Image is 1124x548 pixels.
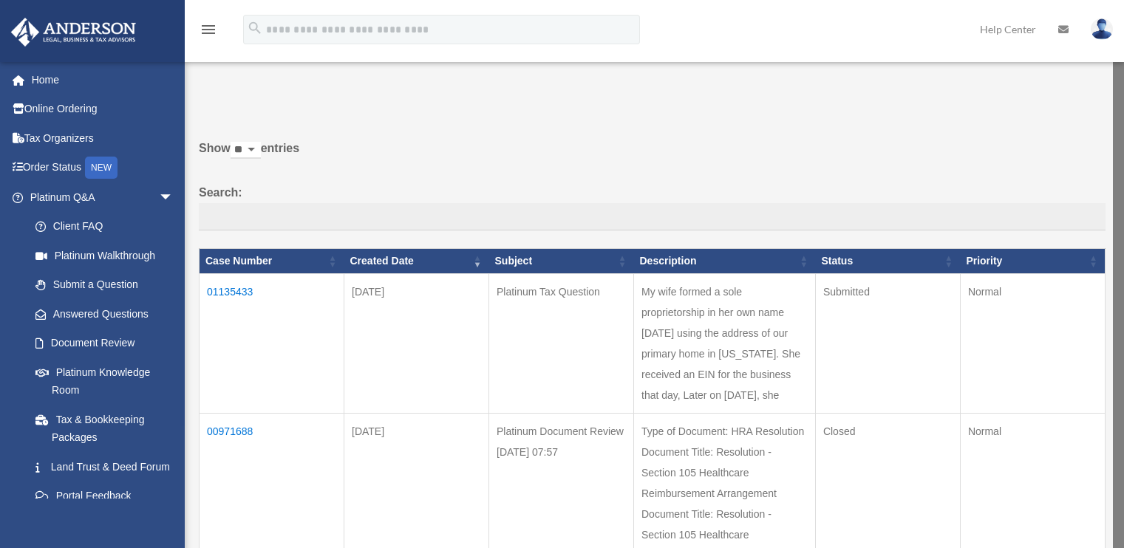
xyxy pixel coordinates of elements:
[200,274,344,414] td: 01135433
[21,270,188,300] a: Submit a Question
[634,249,816,274] th: Description: activate to sort column ascending
[7,18,140,47] img: Anderson Advisors Platinum Portal
[10,65,196,95] a: Home
[489,249,634,274] th: Subject: activate to sort column ascending
[489,274,634,414] td: Platinum Tax Question
[10,182,188,212] a: Platinum Q&Aarrow_drop_down
[247,20,263,36] i: search
[85,157,117,179] div: NEW
[960,274,1105,414] td: Normal
[200,249,344,274] th: Case Number: activate to sort column ascending
[21,212,188,242] a: Client FAQ
[815,274,960,414] td: Submitted
[199,203,1106,231] input: Search:
[344,274,489,414] td: [DATE]
[10,95,196,124] a: Online Ordering
[21,452,188,482] a: Land Trust & Deed Forum
[10,123,196,153] a: Tax Organizers
[1091,18,1113,40] img: User Pic
[21,405,188,452] a: Tax & Bookkeeping Packages
[21,482,188,511] a: Portal Feedback
[634,274,816,414] td: My wife formed a sole proprietorship in her own name [DATE] using the address of our primary home...
[21,357,188,405] a: Platinum Knowledge Room
[21,241,188,270] a: Platinum Walkthrough
[200,26,217,38] a: menu
[344,249,489,274] th: Created Date: activate to sort column ascending
[199,138,1106,174] label: Show entries
[200,21,217,38] i: menu
[10,153,196,183] a: Order StatusNEW
[21,299,181,329] a: Answered Questions
[21,329,188,358] a: Document Review
[159,182,188,213] span: arrow_drop_down
[199,182,1106,231] label: Search:
[231,142,261,159] select: Showentries
[960,249,1105,274] th: Priority: activate to sort column ascending
[815,249,960,274] th: Status: activate to sort column ascending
